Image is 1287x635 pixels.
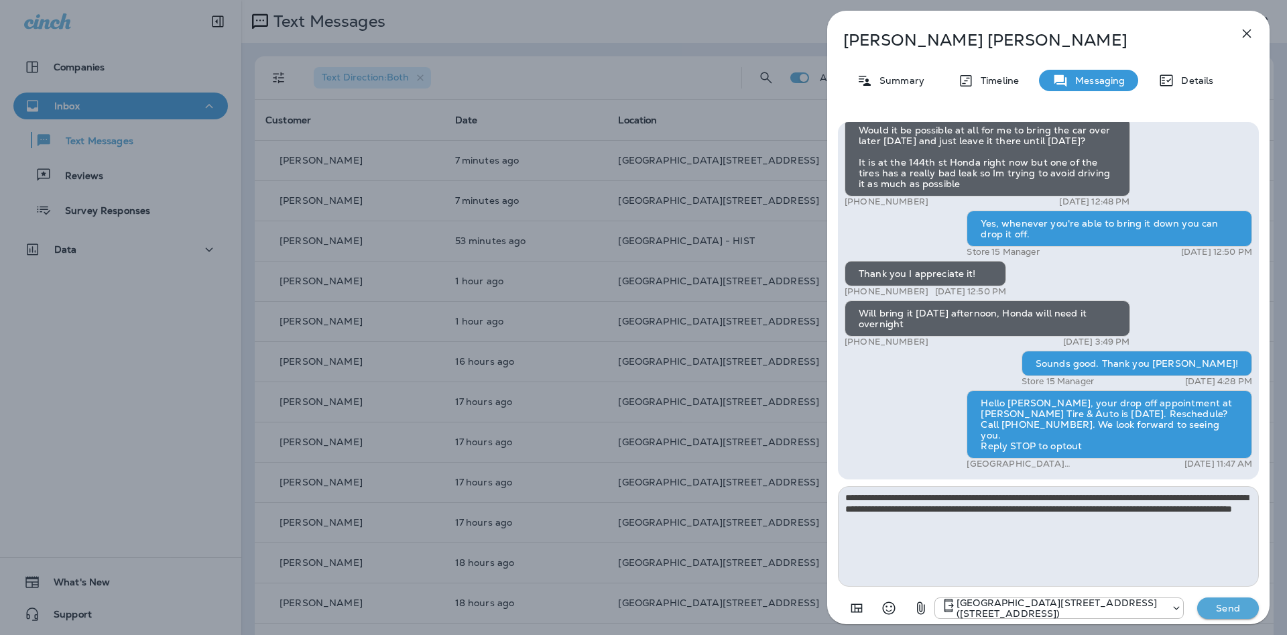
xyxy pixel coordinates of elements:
p: [DATE] 12:48 PM [1059,196,1129,207]
p: [PHONE_NUMBER] [845,196,928,207]
button: Select an emoji [875,595,902,622]
p: [DATE] 12:50 PM [1181,247,1252,257]
p: [PHONE_NUMBER] [845,337,928,347]
p: [GEOGRAPHIC_DATA][STREET_ADDRESS] ([STREET_ADDRESS]) [957,597,1164,619]
p: Details [1174,75,1213,86]
p: [PHONE_NUMBER] [845,286,928,297]
p: [PERSON_NAME] [PERSON_NAME] [843,31,1209,50]
div: Yes, whenever you're able to bring it down you can drop it off. [967,211,1252,247]
div: Hello [PERSON_NAME], your drop off appointment at [PERSON_NAME] Tire & Auto is [DATE]. Reschedule... [967,390,1252,459]
p: [DATE] 12:50 PM [935,286,1006,297]
p: [DATE] 11:47 AM [1184,459,1252,469]
p: [GEOGRAPHIC_DATA][STREET_ADDRESS] ([STREET_ADDRESS]) [967,459,1138,469]
p: Store 15 Manager [967,247,1039,257]
p: Send [1200,602,1256,614]
p: Summary [873,75,924,86]
p: Store 15 Manager [1022,376,1094,387]
div: +1 (402) 891-8464 [935,597,1183,619]
div: Would it be possible at all for me to bring the car over later [DATE] and just leave it there unt... [845,117,1130,196]
p: [DATE] 4:28 PM [1185,376,1252,387]
div: Sounds good. Thank you [PERSON_NAME]! [1022,351,1252,376]
p: [DATE] 3:49 PM [1063,337,1130,347]
div: Thank you I appreciate it! [845,261,1006,286]
div: Will bring it [DATE] afternoon, Honda will need it overnight [845,300,1130,337]
button: Send [1197,597,1259,619]
p: Messaging [1068,75,1125,86]
p: Timeline [974,75,1019,86]
button: Add in a premade template [843,595,870,622]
